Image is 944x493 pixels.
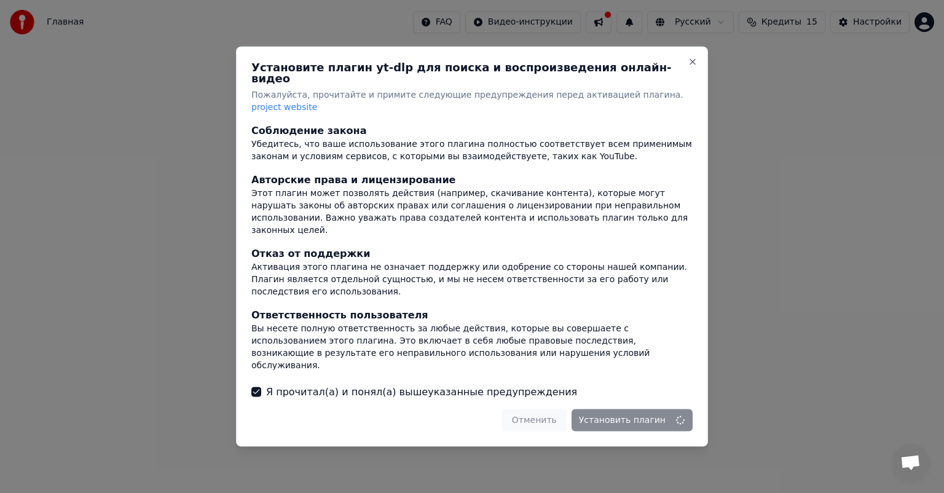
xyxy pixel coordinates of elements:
[251,172,693,187] div: Авторские права и лицензирование
[251,102,317,112] span: project website
[251,322,693,371] div: Вы несете полную ответственность за любые действия, которые вы совершаете с использованием этого ...
[251,138,693,162] div: Убедитесь, что ваше использование этого плагина полностью соответствует всем применимым законам и...
[251,89,693,114] p: Пожалуйста, прочитайте и примите следующие предупреждения перед активацией плагина.
[251,62,693,84] h2: Установите плагин yt-dlp для поиска и воспроизведения онлайн-видео
[266,384,577,399] label: Я прочитал(а) и понял(а) вышеуказанные предупреждения
[251,307,693,322] div: Ответственность пользователя
[251,187,693,236] div: Этот плагин может позволять действия (например, скачивание контента), которые могут нарушать зако...
[251,246,693,261] div: Отказ от поддержки
[251,261,693,298] div: Активация этого плагина не означает поддержку или одобрение со стороны нашей компании. Плагин явл...
[251,123,693,138] div: Соблюдение закона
